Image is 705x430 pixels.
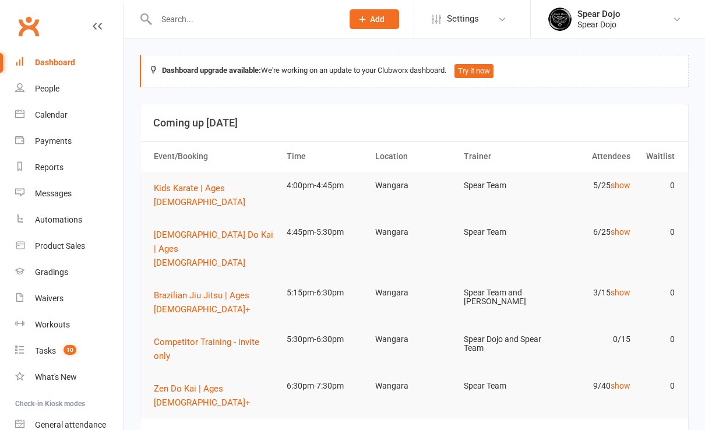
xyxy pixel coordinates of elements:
td: 0 [636,372,680,400]
td: Wangara [370,218,459,246]
a: Calendar [15,102,123,128]
div: Gradings [35,267,68,277]
td: Spear Team [459,218,547,246]
a: Automations [15,207,123,233]
div: General attendance [35,420,106,429]
td: 0 [636,172,680,199]
td: Wangara [370,172,459,199]
td: Spear Team [459,172,547,199]
th: Waitlist [636,142,680,171]
button: Competitor Training - invite only [154,335,276,363]
td: 9/40 [547,372,636,400]
td: 0 [636,326,680,353]
button: Brazilian Jiu Jitsu | Ages [DEMOGRAPHIC_DATA]+ [154,288,276,316]
td: 0 [636,218,680,246]
span: 10 [64,345,76,355]
button: Kids Karate | Ages [DEMOGRAPHIC_DATA] [154,181,276,209]
td: 4:45pm-5:30pm [281,218,370,246]
a: Workouts [15,312,123,338]
td: 5:15pm-6:30pm [281,279,370,306]
a: What's New [15,364,123,390]
a: Payments [15,128,123,154]
div: Waivers [35,294,64,303]
a: Dashboard [15,50,123,76]
td: Wangara [370,279,459,306]
div: Dashboard [35,58,75,67]
th: Attendees [547,142,636,171]
div: Product Sales [35,241,85,251]
button: Zen Do Kai | Ages [DEMOGRAPHIC_DATA]+ [154,382,276,410]
div: Spear Dojo [577,9,621,19]
a: People [15,76,123,102]
td: 0/15 [547,326,636,353]
a: Reports [15,154,123,181]
span: Zen Do Kai | Ages [DEMOGRAPHIC_DATA]+ [154,383,251,408]
th: Time [281,142,370,171]
td: 5/25 [547,172,636,199]
a: show [611,227,630,237]
button: Add [350,9,399,29]
a: show [611,288,630,297]
a: Product Sales [15,233,123,259]
a: Tasks 10 [15,338,123,364]
div: Payments [35,136,72,146]
div: Reports [35,163,64,172]
td: 6/25 [547,218,636,246]
td: 5:30pm-6:30pm [281,326,370,353]
img: thumb_image1623745760.png [548,8,572,31]
th: Location [370,142,459,171]
div: We're working on an update to your Clubworx dashboard. [140,55,689,87]
td: 4:00pm-4:45pm [281,172,370,199]
div: Messages [35,189,72,198]
div: Calendar [35,110,68,119]
a: show [611,381,630,390]
span: Settings [447,6,479,32]
a: Messages [15,181,123,207]
button: Try it now [454,64,493,78]
div: People [35,84,59,93]
span: [DEMOGRAPHIC_DATA] Do Kai | Ages [DEMOGRAPHIC_DATA] [154,230,273,268]
input: Search... [153,11,334,27]
span: Add [370,15,385,24]
strong: Dashboard upgrade available: [162,66,261,75]
span: Brazilian Jiu Jitsu | Ages [DEMOGRAPHIC_DATA]+ [154,290,251,315]
td: 6:30pm-7:30pm [281,372,370,400]
div: Automations [35,215,82,224]
div: Tasks [35,346,56,355]
td: Spear Dojo and Spear Team [459,326,547,362]
td: 3/15 [547,279,636,306]
h3: Coming up [DATE] [153,117,675,129]
td: 0 [636,279,680,306]
td: Wangara [370,372,459,400]
span: Kids Karate | Ages [DEMOGRAPHIC_DATA] [154,183,245,207]
a: Clubworx [14,12,43,41]
div: What's New [35,372,77,382]
div: Workouts [35,320,70,329]
th: Trainer [459,142,547,171]
td: Wangara [370,326,459,353]
td: Spear Team and [PERSON_NAME] [459,279,547,316]
th: Event/Booking [149,142,281,171]
span: Competitor Training - invite only [154,337,259,361]
a: Waivers [15,286,123,312]
a: show [611,181,630,190]
div: Spear Dojo [577,19,621,30]
button: [DEMOGRAPHIC_DATA] Do Kai | Ages [DEMOGRAPHIC_DATA] [154,228,276,270]
td: Spear Team [459,372,547,400]
a: Gradings [15,259,123,286]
